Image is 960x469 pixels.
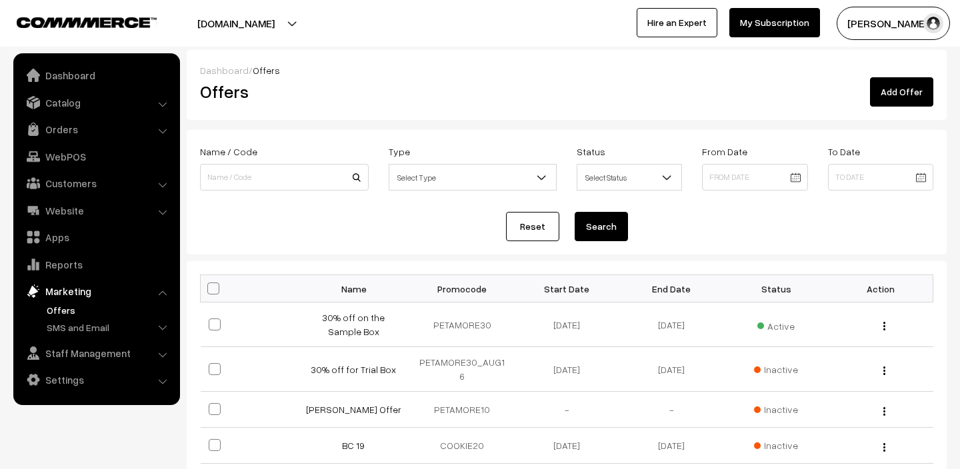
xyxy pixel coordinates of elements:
img: Menu [883,443,885,452]
a: SMS and Email [43,320,175,334]
a: Orders [17,117,175,141]
td: [DATE] [515,347,619,392]
label: To Date [828,145,860,159]
label: Type [389,145,410,159]
td: PETAMORE30_AUG16 [410,347,515,392]
input: Name / Code [200,164,369,191]
span: Inactive [754,402,798,416]
span: [DATE] [658,440,685,451]
th: Promocode [410,275,515,302]
a: Website [17,199,175,223]
span: Select Status [577,164,682,191]
th: Action [829,275,933,302]
td: - [619,392,724,428]
a: Reports [17,252,175,276]
span: Select Type [389,164,557,191]
a: Hire an Expert [637,8,717,37]
img: user [923,13,943,33]
span: Select Type [389,166,557,189]
th: Start Date [515,275,619,302]
div: / [200,63,933,77]
td: - [515,392,619,428]
a: WebPOS [17,145,175,169]
img: COMMMERCE [17,17,157,27]
a: Add Offer [870,77,933,107]
td: [DATE] [515,302,619,347]
a: Dashboard [200,65,249,76]
a: My Subscription [729,8,820,37]
a: 30% off on the Sample Box [322,312,385,337]
button: [DOMAIN_NAME] [151,7,321,40]
a: Settings [17,368,175,392]
td: COOKIE20 [410,428,515,464]
h2: Offers [200,81,431,102]
a: Offers [43,303,175,317]
a: [PERSON_NAME] Offer [306,404,401,415]
a: Staff Management [17,341,175,365]
a: Apps [17,225,175,249]
img: Menu [883,366,885,375]
button: [PERSON_NAME] [837,7,950,40]
span: Active [757,316,795,333]
img: Menu [883,407,885,416]
td: PETAMORE10 [410,392,515,428]
input: To Date [828,164,933,191]
a: Reset [506,212,559,241]
a: Catalog [17,91,175,115]
span: Inactive [754,438,798,452]
th: End Date [619,275,724,302]
label: Status [577,145,605,159]
td: [DATE] [619,347,724,392]
label: Name / Code [200,145,257,159]
a: Dashboard [17,63,175,87]
span: Select Status [577,166,681,189]
a: 30% off for Trial Box [311,364,396,375]
span: Inactive [754,362,798,376]
span: Offers [253,65,280,76]
a: BC 19 [342,440,365,451]
label: From Date [702,145,747,159]
th: Status [724,275,829,302]
td: [DATE] [515,428,619,464]
td: PETAMORE30 [410,302,515,347]
a: Customers [17,171,175,195]
button: Search [575,212,628,241]
th: Name [305,275,410,302]
a: Marketing [17,279,175,303]
a: COMMMERCE [17,13,133,29]
input: From Date [702,164,807,191]
img: Menu [883,322,885,330]
td: [DATE] [619,302,724,347]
